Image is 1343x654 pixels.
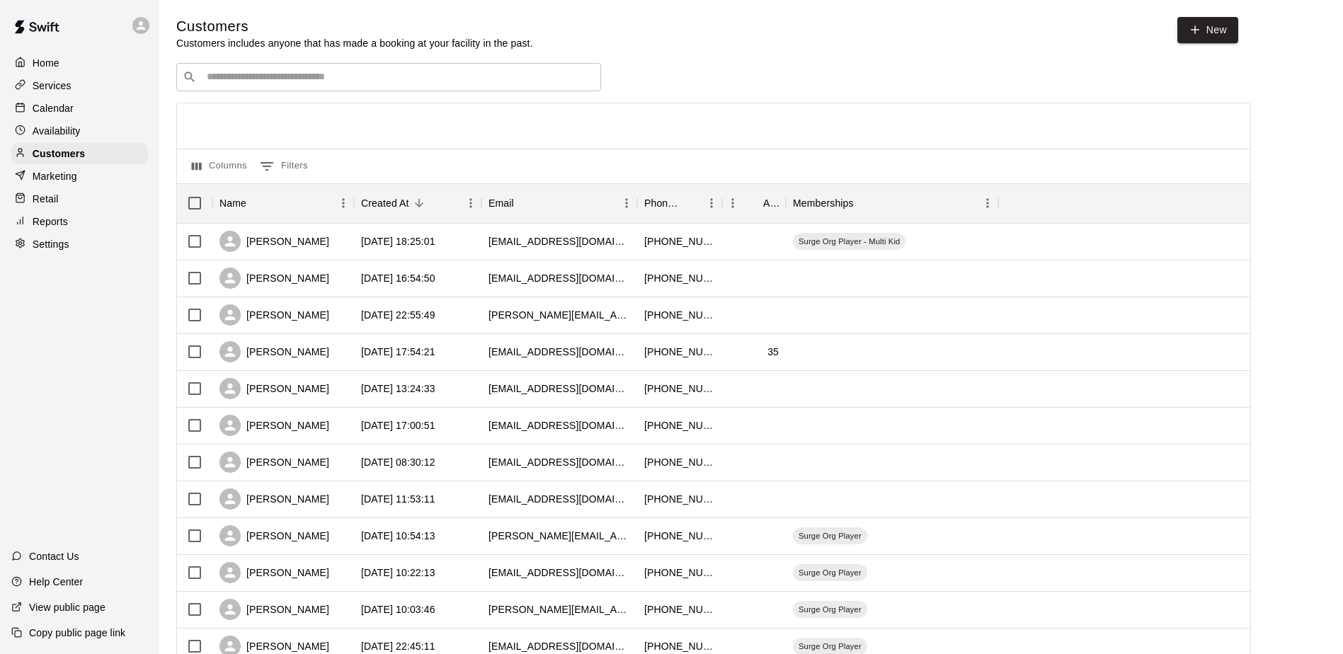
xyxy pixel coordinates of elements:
button: Sort [681,193,701,213]
div: vicmorgan1@gmail.com [488,345,630,359]
button: Menu [333,193,354,214]
div: +14694879588 [644,492,715,506]
div: 2025-08-11 17:54:21 [361,345,435,359]
div: grou7979@gmail.com [488,271,630,285]
p: Retail [33,192,59,206]
div: maeganmorgan@icloud.com [488,492,630,506]
div: stephendugas1994@aol.com [488,455,630,469]
div: Home [11,52,148,74]
div: +19194143089 [644,602,715,616]
div: [PERSON_NAME] [219,415,329,436]
a: Marketing [11,166,148,187]
div: Phone Number [637,183,722,223]
div: Name [219,183,246,223]
p: Services [33,79,72,93]
button: Select columns [188,155,251,178]
div: [PERSON_NAME] [219,525,329,546]
div: 2025-08-06 10:54:13 [361,529,435,543]
div: Name [212,183,354,223]
div: 35 [767,345,779,359]
div: Age [722,183,786,223]
div: [PERSON_NAME] [219,268,329,289]
p: Customers [33,147,85,161]
div: Age [763,183,779,223]
p: Settings [33,237,69,251]
div: goberfamily11@gmail.com [488,566,630,580]
div: [PERSON_NAME] [219,304,329,326]
div: +18326711202 [644,639,715,653]
div: [PERSON_NAME] [219,341,329,362]
button: Sort [514,193,534,213]
button: Sort [854,193,874,213]
div: [PERSON_NAME] [219,231,329,252]
div: +14099371069 [644,455,715,469]
div: hkatsahnias@gmail.com [488,639,630,653]
button: Sort [743,193,763,213]
span: Surge Org Player [793,567,867,578]
h5: Customers [176,17,533,36]
a: Reports [11,211,148,232]
div: Memberships [786,183,998,223]
a: Services [11,75,148,96]
a: Settings [11,234,148,255]
div: 2025-08-09 08:30:12 [361,455,435,469]
div: Surge Org Player - Multi Kid [793,233,905,250]
div: +19408411168 [644,529,715,543]
div: Memberships [793,183,854,223]
div: +19403154426 [644,566,715,580]
div: 2025-08-09 17:00:51 [361,418,435,432]
div: 2025-08-06 10:03:46 [361,602,435,616]
div: [PERSON_NAME] [219,562,329,583]
div: Surge Org Player [793,601,867,618]
div: 2025-08-13 16:54:50 [361,271,435,285]
div: b.katsahnias@mac.com [488,602,630,616]
div: ijustneedthisforjunkemails@gmail.com [488,381,630,396]
p: Reports [33,214,68,229]
a: New [1177,17,1238,43]
span: Surge Org Player [793,604,867,615]
div: +18178887981 [644,418,715,432]
span: Surge Org Player [793,530,867,541]
div: pat_shelby@hotmail.com [488,234,630,248]
div: 2025-08-05 22:45:11 [361,639,435,653]
div: Search customers by name or email [176,63,601,91]
div: [PERSON_NAME] [219,378,329,399]
button: Sort [246,193,266,213]
div: 2025-08-11 22:55:49 [361,308,435,322]
button: Menu [701,193,722,214]
div: 2025-08-06 10:22:13 [361,566,435,580]
div: 2025-08-10 13:24:33 [361,381,435,396]
span: Surge Org Player - Multi Kid [793,236,905,247]
p: Calendar [33,101,74,115]
div: +19407838952 [644,234,715,248]
div: [PERSON_NAME] [219,599,329,620]
div: Surge Org Player [793,527,867,544]
a: Customers [11,143,148,164]
p: Availability [33,124,81,138]
p: Copy public page link [29,626,125,640]
a: Calendar [11,98,148,119]
button: Menu [616,193,637,214]
div: +12142265988 [644,345,715,359]
button: Show filters [256,155,312,178]
button: Sort [409,193,429,213]
div: Phone Number [644,183,681,223]
div: +12144055457 [644,271,715,285]
div: 2025-08-06 11:53:11 [361,492,435,506]
div: jonathan@centralhardwoods.com [488,308,630,322]
p: Contact Us [29,549,79,563]
div: Created At [354,183,481,223]
a: Availability [11,120,148,142]
div: taylor@prospm.com [488,529,630,543]
div: Surge Org Player [793,564,867,581]
div: Email [488,183,514,223]
div: [PERSON_NAME] [219,452,329,473]
a: Retail [11,188,148,210]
